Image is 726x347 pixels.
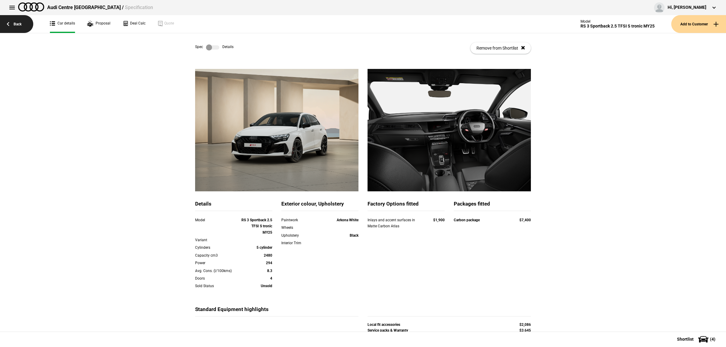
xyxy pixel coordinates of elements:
div: Upholstery [281,232,312,238]
strong: $2,086 [519,323,531,327]
button: Add to Customer [671,15,726,33]
strong: $1,900 [433,218,445,222]
span: ( 4 ) [710,337,715,341]
div: Capacity cm3 [195,252,241,258]
strong: 294 [266,261,272,265]
div: Standard Equipment highlights [195,306,358,316]
a: Deal Calc [123,15,146,33]
strong: RS 3 Sportback 2.5 TFSI S tronic MY25 [241,218,272,235]
div: Hi, [PERSON_NAME] [668,5,706,11]
strong: 2480 [264,253,272,258]
a: Proposal [87,15,110,33]
img: audi.png [18,2,44,11]
div: Sold Status [195,283,241,289]
strong: Carbon package [454,218,480,222]
div: Inlays and accent surfaces in Matte Carbon Atlas [368,217,422,229]
div: Audi Centre [GEOGRAPHIC_DATA] / [47,4,153,11]
div: Spec Details [195,44,234,50]
div: Interior Trim [281,240,312,246]
div: Paintwork [281,217,312,223]
strong: 4 [270,276,272,281]
strong: Unsold [261,284,272,288]
div: Model [195,217,241,223]
div: Factory Options fitted [368,200,445,211]
div: Exterior colour, Upholstery [281,200,358,211]
span: Shortlist [677,337,694,341]
strong: $3,645 [519,328,531,332]
strong: Arkona White [337,218,358,222]
div: RS 3 Sportback 2.5 TFSI S tronic MY25 [580,24,655,29]
button: Remove from Shortlist [470,42,531,54]
strong: Local fit accessories [368,323,400,327]
strong: $7,400 [519,218,531,222]
div: Packages fitted [454,200,531,211]
button: Shortlist(4) [668,332,726,347]
div: Avg. Cons. (l/100kms) [195,268,241,274]
div: Power [195,260,241,266]
div: Details [195,200,272,211]
div: Variant [195,237,241,243]
div: Cylinders [195,245,241,251]
a: Car details [50,15,75,33]
strong: 5 cylinder [257,245,272,250]
div: Wheels [281,225,312,231]
strong: Black [350,233,358,238]
span: Specification [125,5,153,10]
div: Model [580,19,655,24]
strong: 8.3 [267,269,272,273]
strong: Service packs & Warranty [368,328,408,332]
div: Doors [195,275,241,281]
